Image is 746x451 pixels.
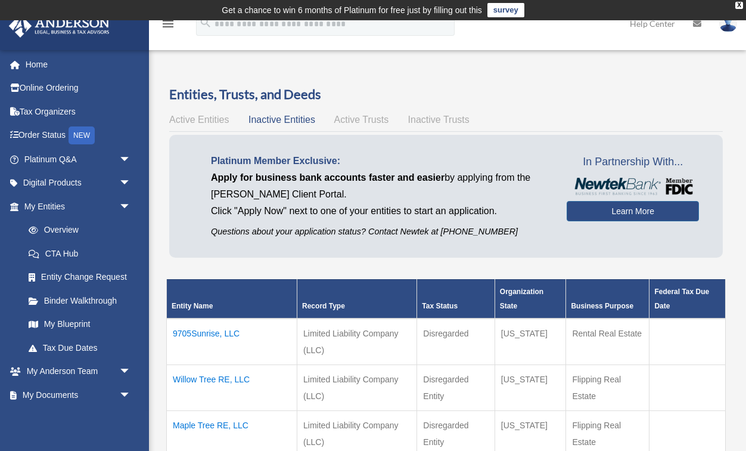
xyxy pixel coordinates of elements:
[119,171,143,196] span: arrow_drop_down
[211,153,549,169] p: Platinum Member Exclusive:
[167,279,297,319] th: Entity Name
[417,364,495,410] td: Disregarded Entity
[119,383,143,407] span: arrow_drop_down
[119,147,143,172] span: arrow_drop_down
[17,265,143,289] a: Entity Change Request
[297,319,417,365] td: Limited Liability Company (LLC)
[735,2,743,9] div: close
[566,319,649,365] td: Rental Real Estate
[69,126,95,144] div: NEW
[211,224,549,239] p: Questions about your application status? Contact Newtek at [PHONE_NUMBER]
[417,319,495,365] td: Disregarded
[487,3,524,17] a: survey
[719,15,737,32] img: User Pic
[211,172,445,183] span: Apply for business bank accounts faster and easier
[8,194,143,218] a: My Entitiesarrow_drop_down
[495,364,566,410] td: [US_STATE]
[297,279,417,319] th: Record Type
[8,147,149,171] a: Platinum Q&Aarrow_drop_down
[211,169,549,203] p: by applying from the [PERSON_NAME] Client Portal.
[5,14,113,38] img: Anderson Advisors Platinum Portal
[17,313,143,336] a: My Blueprint
[161,21,175,31] a: menu
[169,115,229,125] span: Active Entities
[495,319,566,365] td: [US_STATE]
[17,242,143,265] a: CTA Hub
[119,194,143,219] span: arrow_drop_down
[167,364,297,410] td: Willow Tree RE, LLC
[8,171,149,195] a: Digital Productsarrow_drop_down
[17,218,137,242] a: Overview
[495,279,566,319] th: Organization State
[566,364,649,410] td: Flipping Real Estate
[119,407,143,431] span: arrow_drop_down
[222,3,482,17] div: Get a chance to win 6 months of Platinum for free just by filling out this
[8,52,149,76] a: Home
[248,115,315,125] span: Inactive Entities
[169,85,723,104] h3: Entities, Trusts, and Deeds
[17,289,143,313] a: Binder Walkthrough
[167,319,297,365] td: 9705Sunrise, LLC
[567,201,699,221] a: Learn More
[17,336,143,360] a: Tax Due Dates
[8,100,149,123] a: Tax Organizers
[566,279,649,319] th: Business Purpose
[567,153,699,172] span: In Partnership With...
[573,178,693,196] img: NewtekBankLogoSM.png
[297,364,417,410] td: Limited Liability Company (LLC)
[8,76,149,100] a: Online Ordering
[334,115,389,125] span: Active Trusts
[211,203,549,220] p: Click "Apply Now" next to one of your entities to start an application.
[408,115,470,125] span: Inactive Trusts
[8,383,149,407] a: My Documentsarrow_drop_down
[199,16,212,29] i: search
[417,279,495,319] th: Tax Status
[649,279,726,319] th: Federal Tax Due Date
[8,123,149,148] a: Order StatusNEW
[161,17,175,31] i: menu
[8,360,149,384] a: My Anderson Teamarrow_drop_down
[8,407,149,431] a: Online Learningarrow_drop_down
[119,360,143,384] span: arrow_drop_down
